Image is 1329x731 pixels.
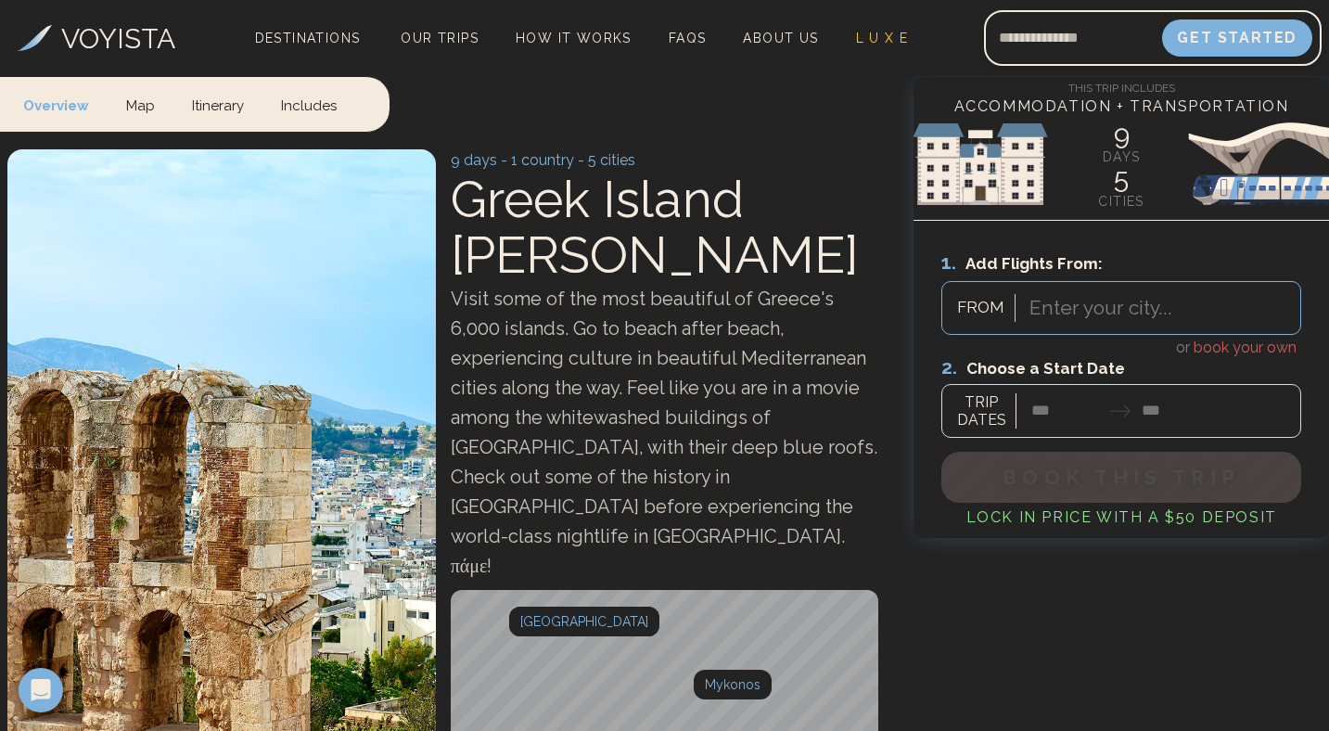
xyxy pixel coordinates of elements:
h4: This Trip Includes [914,77,1329,96]
span: 1. [941,250,965,274]
span: FAQs [669,31,707,45]
input: Email address [984,16,1162,60]
span: Book This Trip [1003,466,1240,489]
img: Voyista Logo [18,25,52,51]
div: Map marker [509,607,659,636]
a: Overview [23,77,108,132]
a: Map [108,77,173,132]
span: L U X E [856,31,909,45]
img: European Sights [914,109,1329,220]
button: Get Started [1162,19,1312,57]
h4: Accommodation + Transportation [914,96,1329,118]
span: Destinations [248,23,368,78]
a: FAQs [661,25,714,51]
a: VOYISTA [18,18,175,59]
span: book your own [1194,339,1297,356]
a: Includes [262,77,355,132]
div: Open Intercom Messenger [19,668,63,712]
a: About Us [735,25,825,51]
a: How It Works [508,25,639,51]
button: Book This Trip [941,452,1301,503]
h4: or [941,335,1301,359]
span: Our Trips [401,31,479,45]
span: FROM [947,296,1015,320]
span: Greek Island [PERSON_NAME] [451,169,859,286]
span: Visit some of the most beautiful of Greece's 6,000 islands. Go to beach after beach, experiencing... [451,288,877,577]
span: How It Works [516,31,632,45]
a: L U X E [849,25,916,51]
a: Our Trips [393,25,486,51]
h3: VOYISTA [61,18,175,59]
div: Mykonos [694,670,772,699]
a: Itinerary [173,77,262,132]
div: [GEOGRAPHIC_DATA] [509,607,659,636]
span: About Us [743,31,818,45]
div: Map marker [694,670,772,699]
h4: Lock in Price with a $50 deposit [941,507,1301,529]
p: 9 days - 1 country - 5 cities [451,149,879,172]
h3: Add Flights From: [941,248,1301,277]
